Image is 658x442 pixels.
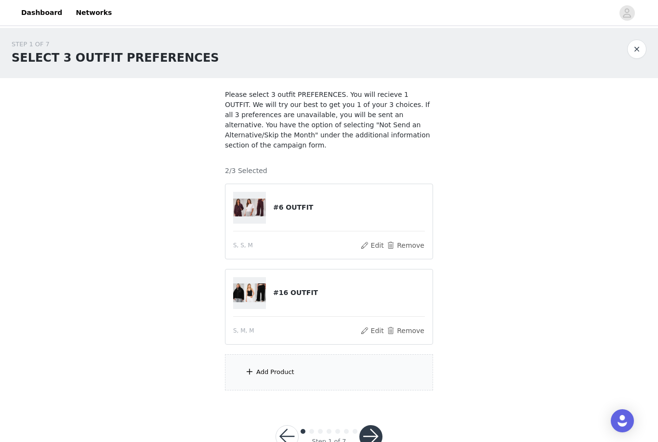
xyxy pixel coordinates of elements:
span: S, M, M [233,326,254,335]
div: Open Intercom Messenger [611,409,634,432]
button: Remove [386,325,425,336]
div: Add Product [256,367,294,377]
p: Please select 3 outfit PREFERENCES. You will recieve 1 OUTFIT. We will try our best to get you 1 ... [225,90,433,150]
img: #6 OUTFIT [233,199,266,217]
h4: #16 OUTFIT [273,288,425,298]
div: avatar [622,5,632,21]
button: Remove [386,240,425,251]
button: Edit [360,325,384,336]
button: Edit [360,240,384,251]
a: Networks [70,2,118,24]
h4: #6 OUTFIT [273,202,425,213]
h1: SELECT 3 OUTFIT PREFERENCES [12,49,219,67]
div: STEP 1 OF 7 [12,40,219,49]
h4: 2/3 Selected [225,166,267,176]
a: Dashboard [15,2,68,24]
img: #16 OUTFIT [233,283,266,302]
span: S, S, M [233,241,253,250]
